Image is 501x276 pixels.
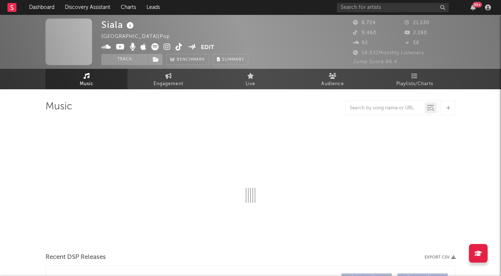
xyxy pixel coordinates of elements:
[353,60,397,64] span: Jump Score: 66.4
[337,3,449,12] input: Search for artists
[209,69,292,89] a: Live
[404,20,429,25] span: 21,530
[353,51,424,55] span: 58,832 Monthly Listeners
[470,4,476,10] button: 99+
[127,69,209,89] a: Engagement
[246,80,255,89] span: Live
[374,69,456,89] a: Playlists/Charts
[404,31,427,35] span: 2,280
[101,19,136,31] div: Siala
[101,54,148,65] button: Track
[101,32,179,41] div: [GEOGRAPHIC_DATA] | Pop
[154,80,183,89] span: Engagement
[222,58,244,62] span: Summary
[353,20,376,25] span: 8,724
[201,43,214,52] button: Edit
[177,55,205,64] span: Benchmark
[213,54,248,65] button: Summary
[321,80,344,89] span: Audience
[166,54,209,65] a: Benchmark
[473,2,482,7] div: 99 +
[45,253,106,262] span: Recent DSP Releases
[80,80,94,89] span: Music
[353,31,376,35] span: 9,460
[353,41,368,45] span: 92
[292,69,374,89] a: Audience
[396,80,433,89] span: Playlists/Charts
[404,41,419,45] span: 58
[346,105,425,111] input: Search by song name or URL
[425,255,456,260] button: Export CSV
[45,69,127,89] a: Music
